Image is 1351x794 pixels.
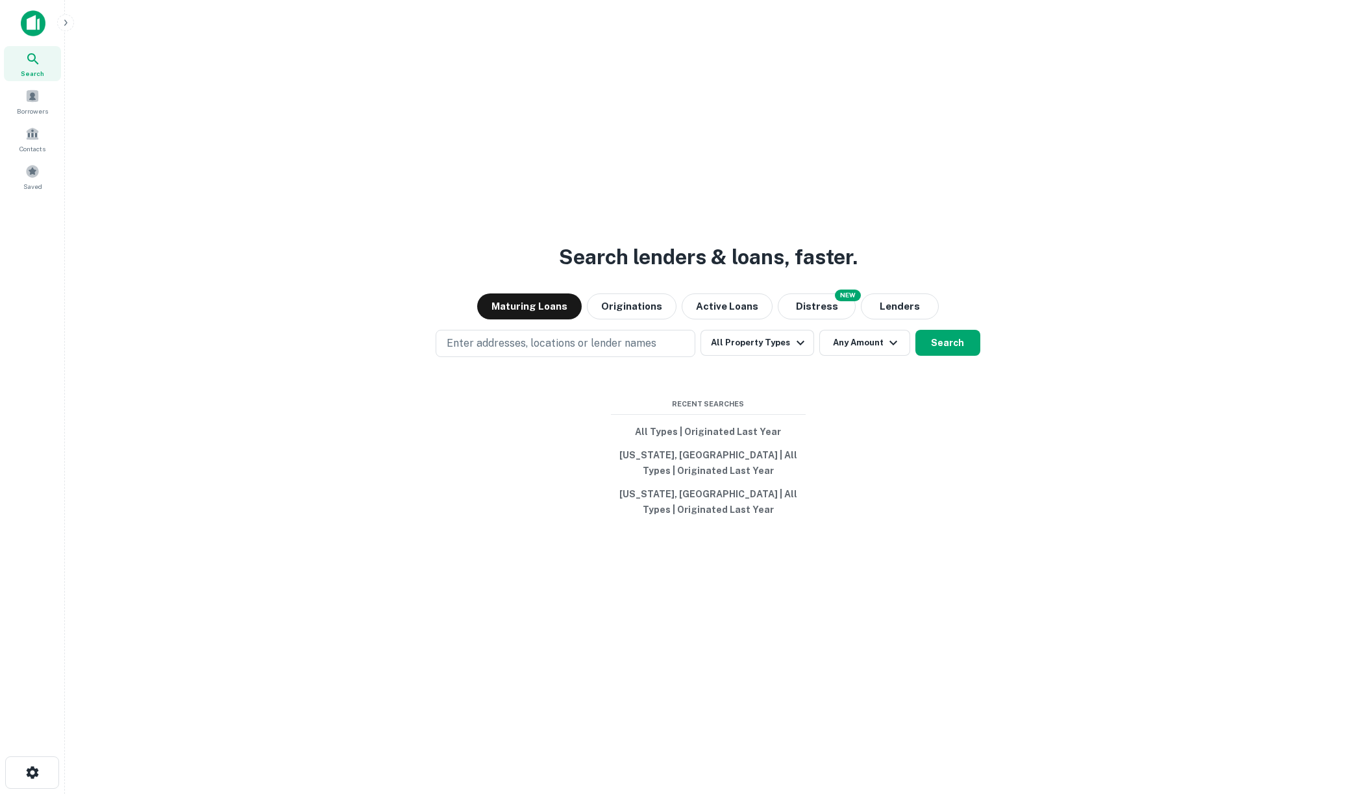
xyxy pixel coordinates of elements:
p: Enter addresses, locations or lender names [447,336,656,351]
span: Search [21,68,44,79]
button: Lenders [861,293,939,319]
button: Enter addresses, locations or lender names [436,330,695,357]
button: Maturing Loans [477,293,582,319]
div: NEW [835,290,861,301]
button: Search [915,330,980,356]
button: Originations [587,293,676,319]
span: Borrowers [17,106,48,116]
a: Search [4,46,61,81]
a: Saved [4,159,61,194]
iframe: Chat Widget [1286,690,1351,752]
span: Recent Searches [611,399,806,410]
span: Saved [23,181,42,192]
h3: Search lenders & loans, faster. [559,242,858,273]
button: All Property Types [700,330,813,356]
button: Any Amount [819,330,910,356]
button: Search distressed loans with lien and other non-mortgage details. [778,293,856,319]
button: Active Loans [682,293,773,319]
img: capitalize-icon.png [21,10,45,36]
button: [US_STATE], [GEOGRAPHIC_DATA] | All Types | Originated Last Year [611,482,806,521]
a: Contacts [4,121,61,156]
button: All Types | Originated Last Year [611,420,806,443]
button: [US_STATE], [GEOGRAPHIC_DATA] | All Types | Originated Last Year [611,443,806,482]
a: Borrowers [4,84,61,119]
span: Contacts [19,143,45,154]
